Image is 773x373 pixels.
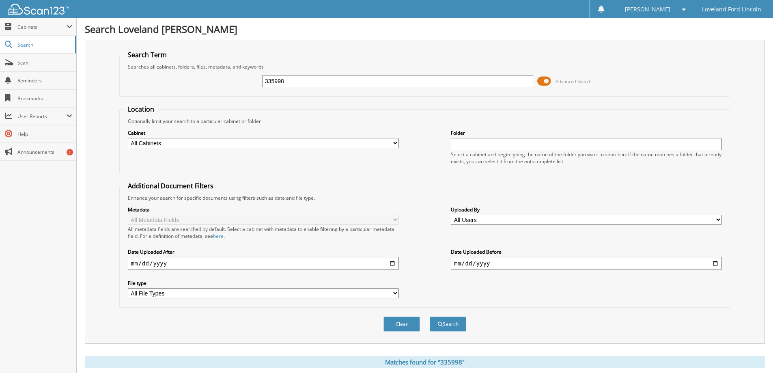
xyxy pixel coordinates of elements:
[17,113,67,120] span: User Reports
[451,206,722,213] label: Uploaded By
[451,248,722,255] label: Date Uploaded Before
[128,257,399,270] input: start
[430,317,466,332] button: Search
[556,78,592,84] span: Advanced Search
[17,41,71,48] span: Search
[124,50,171,59] legend: Search Term
[17,95,72,102] span: Bookmarks
[128,280,399,287] label: File type
[124,181,217,190] legend: Additional Document Filters
[17,149,72,155] span: Announcements
[67,149,73,155] div: 1
[17,77,72,84] span: Reminders
[128,226,399,239] div: All metadata fields are searched by default. Select a cabinet with metadata to enable filtering b...
[124,118,726,125] div: Optionally limit your search to a particular cabinet or folder
[124,63,726,70] div: Searches all cabinets, folders, files, metadata, and keywords
[702,7,761,12] span: Loveland Ford Lincoln
[128,129,399,136] label: Cabinet
[17,131,72,138] span: Help
[128,206,399,213] label: Metadata
[451,129,722,136] label: Folder
[128,248,399,255] label: Date Uploaded After
[213,233,224,239] a: here
[124,194,726,201] div: Enhance your search for specific documents using filters such as date and file type.
[451,257,722,270] input: end
[17,59,72,66] span: Scan
[17,24,67,30] span: Cabinets
[8,4,69,15] img: scan123-logo-white.svg
[85,22,765,36] h1: Search Loveland [PERSON_NAME]
[625,7,670,12] span: [PERSON_NAME]
[85,356,765,368] div: Matches found for "335998"
[383,317,420,332] button: Clear
[451,151,722,165] div: Select a cabinet and begin typing the name of the folder you want to search in. If the name match...
[124,105,158,114] legend: Location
